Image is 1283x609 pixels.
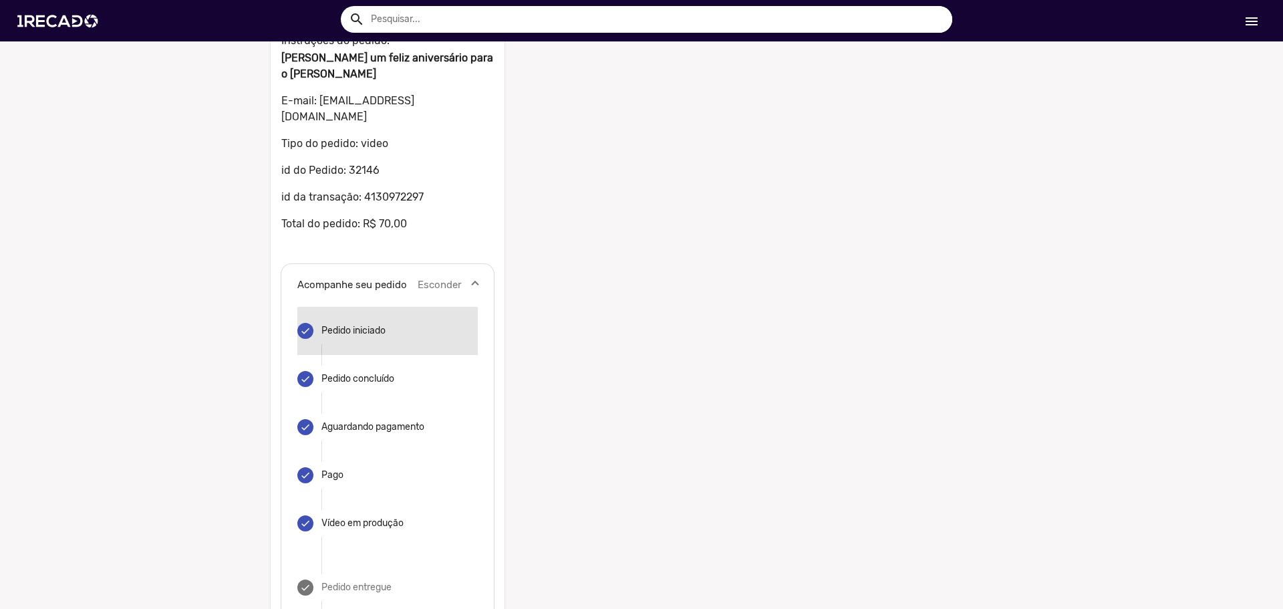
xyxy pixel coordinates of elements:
div: Pago [321,469,355,482]
p: id da transação: 4130972297 [281,189,494,205]
mat-icon: Início [1244,13,1260,29]
mat-icon: done [300,326,311,336]
div: Pedido entregue [321,581,392,594]
mat-expansion-panel-header: Acompanhe seu pedidoEsconder [281,264,494,307]
div: Vídeo em produção [321,517,404,530]
mat-icon: done [300,582,311,593]
mat-icon: done [300,518,311,529]
mat-icon: done [300,470,311,481]
p: Tipo do pedido: video [281,136,494,152]
input: Pesquisar... [361,6,952,33]
mat-panel-title: Acompanhe seu pedido [297,277,407,293]
div: Pedido iniciado [321,324,386,338]
mat-icon: done [300,422,311,433]
p: E-mail: [EMAIL_ADDRESS][DOMAIN_NAME] [281,93,494,125]
b: [PERSON_NAME] um feliz aniversário para o [PERSON_NAME] [281,51,493,80]
mat-panel-description: Esconder [418,277,462,293]
div: Pedido concluído [321,372,394,386]
p: id do Pedido: 32146 [281,162,494,178]
mat-icon: Example home icon [349,11,365,27]
p: Total do pedido: R$ 70,00 [281,216,494,232]
span: Aguardando pagamento [321,421,424,433]
button: Example home icon [344,7,368,30]
mat-icon: done [300,374,311,384]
